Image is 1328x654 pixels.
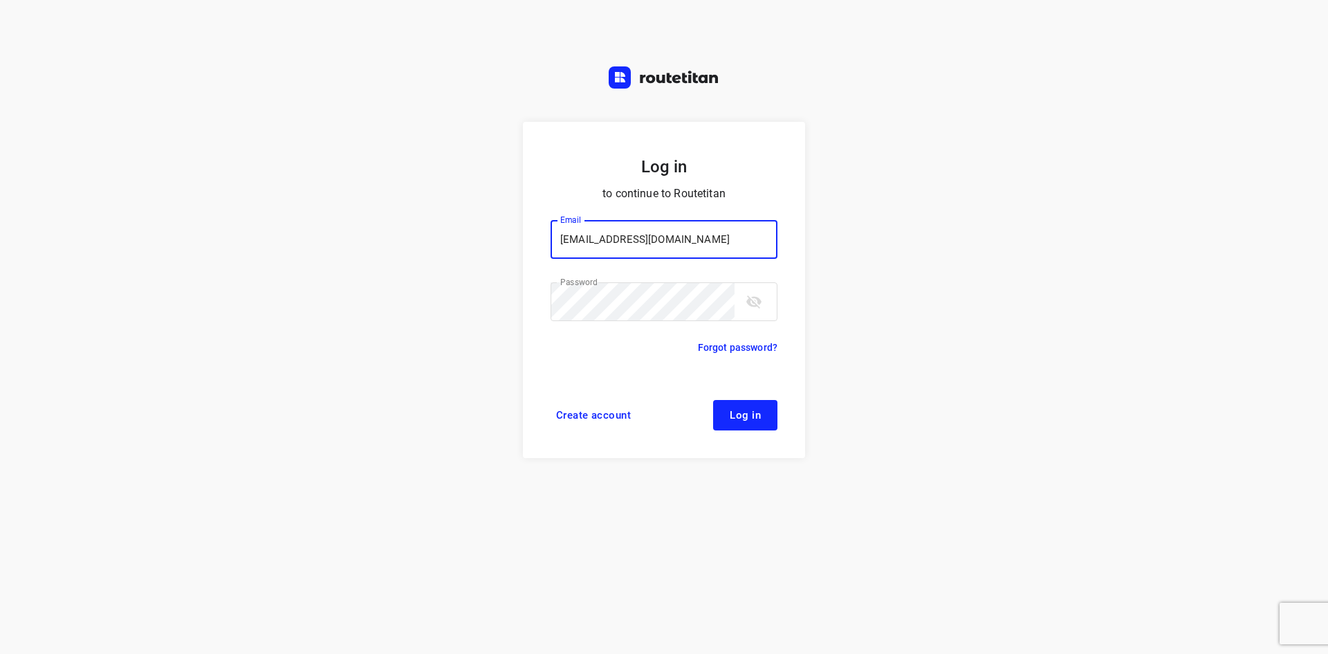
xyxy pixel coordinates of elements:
[551,184,777,203] p: to continue to Routetitan
[551,400,636,430] a: Create account
[609,66,719,89] img: Routetitan
[730,410,761,421] span: Log in
[556,410,631,421] span: Create account
[698,339,777,356] a: Forgot password?
[551,155,777,179] h5: Log in
[713,400,777,430] button: Log in
[740,288,768,316] button: toggle password visibility
[609,66,719,92] a: Routetitan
